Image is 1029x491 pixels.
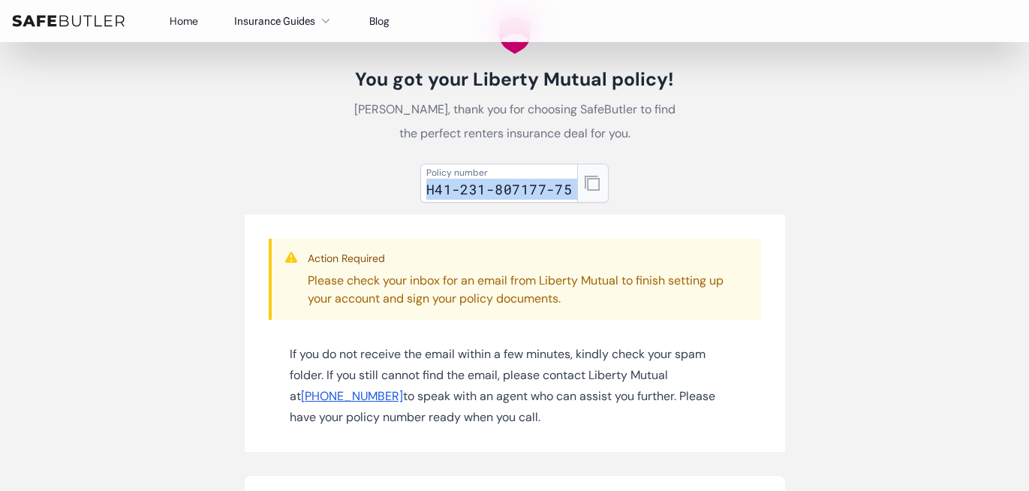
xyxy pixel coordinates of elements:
[234,12,333,30] button: Insurance Guides
[301,388,403,404] a: [PHONE_NUMBER]
[290,344,740,428] p: If you do not receive the email within a few minutes, kindly check your spam folder. If you still...
[170,14,198,28] a: Home
[426,167,573,179] div: Policy number
[347,68,683,92] h1: You got your Liberty Mutual policy!
[426,179,573,200] div: H41-231-807177-75
[308,251,749,266] h3: Action Required
[347,98,683,146] p: [PERSON_NAME], thank you for choosing SafeButler to find the perfect renters insurance deal for you.
[308,272,749,308] p: Please check your inbox for an email from Liberty Mutual to finish setting up your account and si...
[12,15,125,27] img: SafeButler Text Logo
[369,14,390,28] a: Blog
